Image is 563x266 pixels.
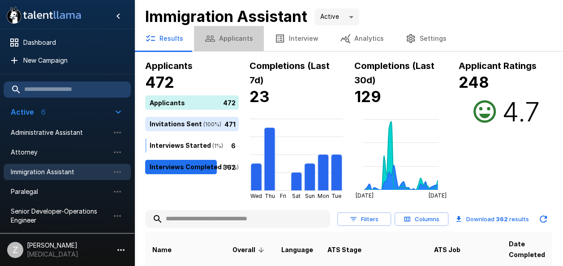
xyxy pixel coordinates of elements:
tspan: Mon [318,193,329,199]
h2: 4.7 [502,95,539,128]
b: 472 [145,73,174,91]
b: 23 [249,87,270,106]
b: Completions (Last 7d) [249,60,330,86]
p: 362 [223,162,236,172]
tspan: Thu [265,193,275,199]
b: 129 [354,87,381,106]
b: Applicants [145,60,193,71]
b: Applicant Ratings [459,60,537,71]
p: 472 [223,98,236,107]
span: Language [281,245,313,255]
button: Filters [337,212,391,226]
p: 6 [231,141,236,150]
tspan: [DATE] [429,192,447,199]
span: ATS Job [434,245,460,255]
span: Overall [232,245,267,255]
b: Completions (Last 30d) [354,60,434,86]
button: Columns [395,212,448,226]
span: ATS Stage [327,245,361,255]
button: Updated Today - 4:33 PM [534,210,552,228]
b: Immigration Assistant [145,7,307,26]
span: Name [152,245,172,255]
button: Results [134,26,194,51]
button: Download 362 results [452,210,533,228]
tspan: Wed [250,193,262,199]
button: Applicants [194,26,264,51]
p: 471 [224,119,236,129]
tspan: Fri [280,193,286,199]
button: Analytics [329,26,395,51]
button: Settings [395,26,457,51]
tspan: Tue [331,193,341,199]
button: Interview [264,26,329,51]
b: 248 [459,73,489,91]
div: Active [314,9,359,26]
tspan: Sat [292,193,301,199]
b: 362 [496,215,508,223]
tspan: [DATE] [355,192,373,199]
tspan: Sun [305,193,315,199]
span: Date Completed [508,239,545,260]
